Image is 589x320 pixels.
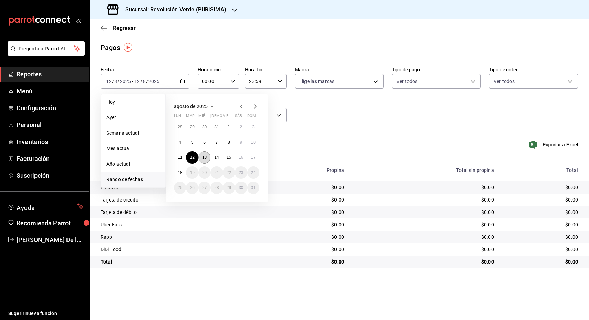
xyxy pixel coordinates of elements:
[216,140,218,145] abbr: 7 de agosto de 2025
[214,155,219,160] abbr: 14 de agosto de 2025
[392,67,481,72] label: Tipo de pago
[223,114,228,121] abbr: viernes
[235,182,247,194] button: 30 de agosto de 2025
[101,221,256,228] div: Uber Eats
[267,221,344,228] div: $0.00
[76,18,81,23] button: open_drawer_menu
[251,155,256,160] abbr: 17 de agosto de 2025
[17,86,84,96] span: Menú
[267,209,344,216] div: $0.00
[223,182,235,194] button: 29 de agosto de 2025
[198,182,210,194] button: 27 de agosto de 2025
[494,78,515,85] span: Ver todos
[190,125,194,130] abbr: 29 de julio de 2025
[239,155,243,160] abbr: 16 de agosto de 2025
[17,103,84,113] span: Configuración
[239,170,243,175] abbr: 23 de agosto de 2025
[267,246,344,253] div: $0.00
[17,154,84,163] span: Facturación
[267,258,344,265] div: $0.00
[198,166,210,179] button: 20 de agosto de 2025
[186,121,198,133] button: 29 de julio de 2025
[8,41,85,56] button: Pregunta a Parrot AI
[251,170,256,175] abbr: 24 de agosto de 2025
[267,184,344,191] div: $0.00
[17,235,84,245] span: [PERSON_NAME] De la [PERSON_NAME]
[247,151,259,164] button: 17 de agosto de 2025
[295,67,384,72] label: Marca
[190,155,194,160] abbr: 12 de agosto de 2025
[247,121,259,133] button: 3 de agosto de 2025
[235,166,247,179] button: 23 de agosto de 2025
[186,182,198,194] button: 26 de agosto de 2025
[505,234,578,240] div: $0.00
[202,170,207,175] abbr: 20 de agosto de 2025
[174,114,181,121] abbr: lunes
[198,136,210,148] button: 6 de agosto de 2025
[251,140,256,145] abbr: 10 de agosto de 2025
[228,125,230,130] abbr: 1 de agosto de 2025
[505,196,578,203] div: $0.00
[239,185,243,190] abbr: 30 de agosto de 2025
[214,185,219,190] abbr: 28 de agosto de 2025
[505,184,578,191] div: $0.00
[223,166,235,179] button: 22 de agosto de 2025
[198,67,239,72] label: Hora inicio
[143,79,146,84] input: --
[186,136,198,148] button: 5 de agosto de 2025
[210,136,223,148] button: 7 de agosto de 2025
[247,114,256,121] abbr: domingo
[8,310,84,317] span: Sugerir nueva función
[186,166,198,179] button: 19 de agosto de 2025
[17,203,75,211] span: Ayuda
[101,246,256,253] div: DiDi Food
[17,218,84,228] span: Recomienda Parrot
[355,246,494,253] div: $0.00
[247,182,259,194] button: 31 de agosto de 2025
[227,185,231,190] abbr: 29 de agosto de 2025
[106,130,160,137] span: Semana actual
[179,140,181,145] abbr: 4 de agosto de 2025
[178,125,182,130] abbr: 28 de julio de 2025
[120,6,226,14] h3: Sucursal: Revolución Verde (PURISIMA)
[505,221,578,228] div: $0.00
[355,209,494,216] div: $0.00
[240,125,242,130] abbr: 2 de agosto de 2025
[505,167,578,173] div: Total
[198,114,205,121] abbr: miércoles
[101,25,136,31] button: Regresar
[505,246,578,253] div: $0.00
[112,79,114,84] span: /
[101,209,256,216] div: Tarjeta de débito
[245,67,287,72] label: Hora fin
[223,136,235,148] button: 8 de agosto de 2025
[17,171,84,180] span: Suscripción
[148,79,160,84] input: ----
[190,185,194,190] abbr: 26 de agosto de 2025
[210,121,223,133] button: 31 de julio de 2025
[17,70,84,79] span: Reportes
[235,121,247,133] button: 2 de agosto de 2025
[120,79,131,84] input: ----
[247,166,259,179] button: 24 de agosto de 2025
[202,155,207,160] abbr: 13 de agosto de 2025
[267,234,344,240] div: $0.00
[227,170,231,175] abbr: 22 de agosto de 2025
[202,185,207,190] abbr: 27 de agosto de 2025
[174,182,186,194] button: 25 de agosto de 2025
[106,99,160,106] span: Hoy
[106,161,160,168] span: Año actual
[227,155,231,160] abbr: 15 de agosto de 2025
[267,167,344,173] div: Propina
[210,182,223,194] button: 28 de agosto de 2025
[101,234,256,240] div: Rappi
[124,43,132,52] button: Tooltip marker
[223,151,235,164] button: 15 de agosto de 2025
[531,141,578,149] span: Exportar a Excel
[505,258,578,265] div: $0.00
[203,140,206,145] abbr: 6 de agosto de 2025
[355,234,494,240] div: $0.00
[178,170,182,175] abbr: 18 de agosto de 2025
[140,79,142,84] span: /
[355,221,494,228] div: $0.00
